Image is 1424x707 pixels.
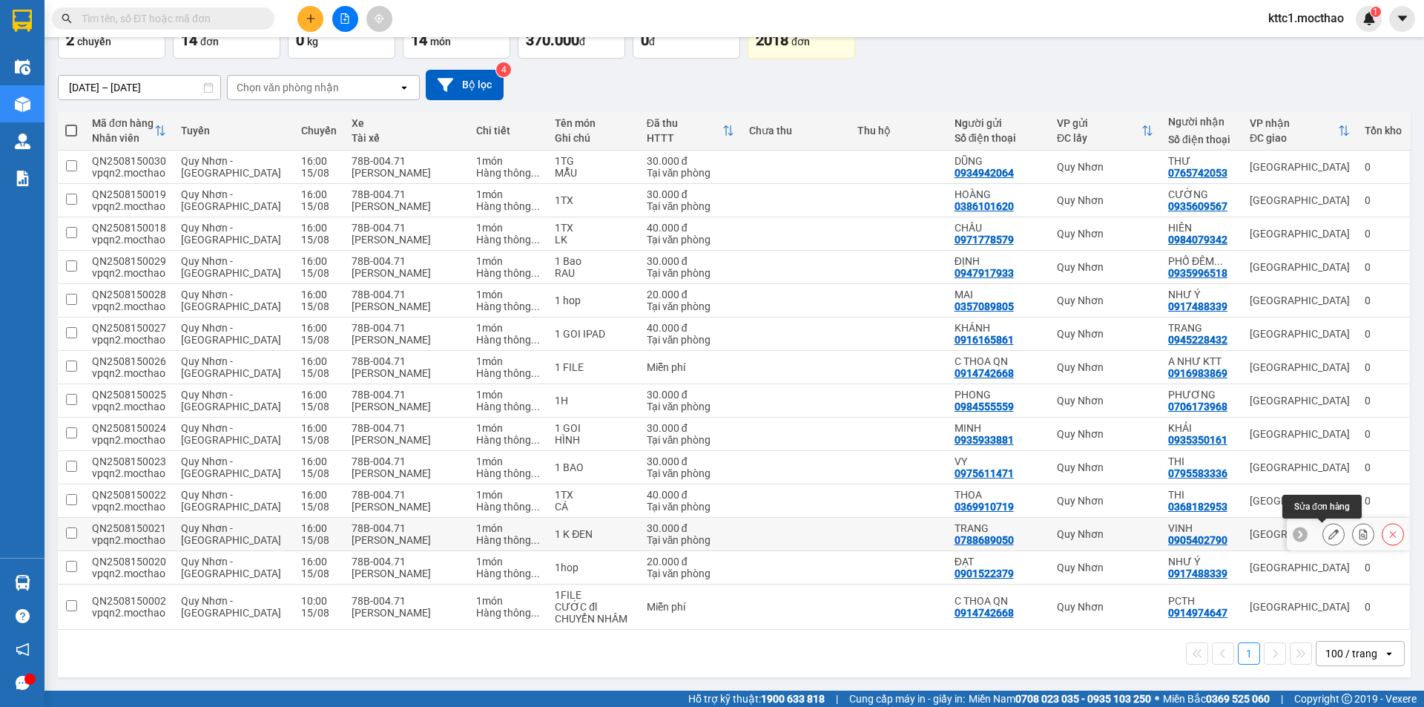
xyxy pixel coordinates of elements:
div: QN2508150025 [92,389,166,401]
div: CƯỜNG [1168,188,1235,200]
div: 1 món [476,222,541,234]
div: 1 món [476,489,541,501]
div: QN2508150018 [92,222,166,234]
div: Tại văn phòng [647,467,734,479]
div: 0935996518 [1168,267,1227,279]
div: PHƯƠNG [1168,389,1235,401]
span: Quy Nhơn - [GEOGRAPHIC_DATA] [181,489,281,513]
sup: 4 [496,62,511,77]
div: 78B-004.71 [352,422,461,434]
span: Quy Nhơn - [GEOGRAPHIC_DATA] [181,255,281,279]
div: Chi tiết [476,125,541,137]
div: 0916165861 [955,334,1014,346]
div: [PERSON_NAME] [352,401,461,412]
div: 1 GOI [555,422,632,434]
div: 0 [1365,428,1402,440]
button: plus [297,6,323,32]
div: 100 / trang [1325,646,1377,661]
div: Chuyến [301,125,337,137]
span: file-add [340,13,350,24]
div: Quy Nhơn [1057,194,1153,206]
div: 15/08 [301,367,337,379]
div: Hàng thông thường [476,167,541,179]
div: 0975611471 [955,467,1014,479]
div: 78B-004.71 [352,522,461,534]
div: 78B-004.71 [352,188,461,200]
div: HTTT [647,132,722,144]
div: vpqn2.mocthao [92,234,166,246]
div: 1TX [555,489,632,501]
span: Quy Nhơn - [GEOGRAPHIC_DATA] [181,289,281,312]
div: 0934942064 [955,167,1014,179]
div: vpqn2.mocthao [92,367,166,379]
div: 0795583336 [1168,467,1227,479]
div: Tuyến [181,125,286,137]
div: QN2508150021 [92,522,166,534]
div: 0 [1365,495,1402,507]
div: 16:00 [301,389,337,401]
div: QN2508150027 [92,322,166,334]
div: Tại văn phòng [647,200,734,212]
span: đ [579,36,585,47]
span: 14 [181,31,197,49]
div: vpqn2.mocthao [92,401,166,412]
div: Quy Nhơn [1057,495,1153,507]
div: [GEOGRAPHIC_DATA] [1250,194,1350,206]
span: chuyến [77,36,111,47]
button: 1 [1238,642,1260,665]
div: Hàng thông thường [476,334,541,346]
div: [GEOGRAPHIC_DATA] [1250,261,1350,273]
div: [PERSON_NAME] [352,300,461,312]
div: 0917488339 [1168,300,1227,312]
button: caret-down [1389,6,1415,32]
div: 0706173968 [1168,401,1227,412]
div: Hàng thông thường [476,401,541,412]
div: 0 [1365,194,1402,206]
div: QN2508150026 [92,355,166,367]
span: ... [1214,255,1223,267]
div: 16:00 [301,188,337,200]
th: Toggle SortBy [85,111,174,151]
div: vpqn2.mocthao [92,200,166,212]
div: 15/08 [301,434,337,446]
div: [PERSON_NAME] [352,234,461,246]
div: [GEOGRAPHIC_DATA] [1250,428,1350,440]
div: [PERSON_NAME] [352,167,461,179]
input: Tìm tên, số ĐT hoặc mã đơn [82,10,257,27]
div: QN2508150030 [92,155,166,167]
span: Quy Nhơn - [GEOGRAPHIC_DATA] [181,155,281,179]
div: 0984079342 [1168,234,1227,246]
div: 0369910719 [955,501,1014,513]
span: caret-down [1396,12,1409,25]
span: 0 [641,31,649,49]
div: ĐỊNH [955,255,1042,267]
div: ĐC giao [1250,132,1338,144]
div: 1 Bao [555,255,632,267]
img: logo-vxr [13,10,32,32]
div: Quy Nhơn [1057,161,1153,173]
div: 0368182953 [1168,501,1227,513]
div: Sửa đơn hàng [1282,495,1362,519]
div: 40.000 đ [647,322,734,334]
div: VP nhận [1250,117,1338,129]
div: Hàng thông thường [476,434,541,446]
th: Toggle SortBy [1242,111,1357,151]
div: KHÁNH [955,322,1042,334]
span: Quy Nhơn - [GEOGRAPHIC_DATA] [181,389,281,412]
div: HÌNH [555,434,632,446]
div: 1TG [555,155,632,167]
div: 1 món [476,422,541,434]
div: 40.000 đ [647,222,734,234]
div: THƯ [1168,155,1235,167]
div: 0386101620 [955,200,1014,212]
div: 30.000 đ [647,456,734,467]
th: Toggle SortBy [1049,111,1161,151]
div: 0916983869 [1168,367,1227,379]
div: NHƯ Ý [1168,289,1235,300]
div: [PERSON_NAME] [352,434,461,446]
div: Tại văn phòng [647,267,734,279]
div: 0947917933 [955,267,1014,279]
div: Tại văn phòng [647,167,734,179]
div: 15/08 [301,334,337,346]
div: 15/08 [301,467,337,479]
